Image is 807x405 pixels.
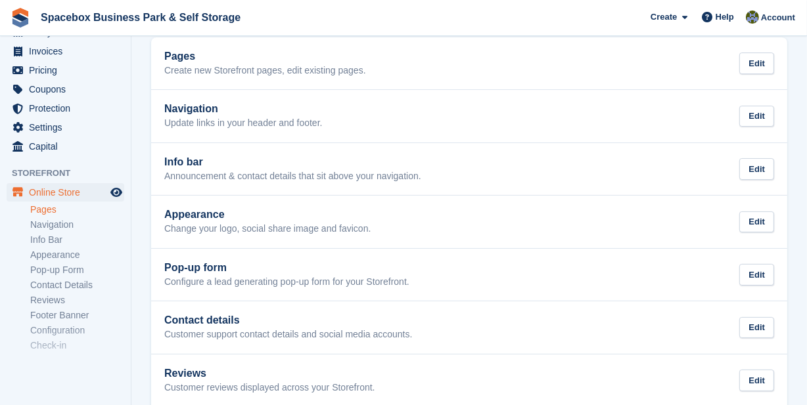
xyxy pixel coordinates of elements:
[29,99,108,117] span: Protection
[164,209,371,221] h2: Appearance
[164,103,323,115] h2: Navigation
[739,106,774,127] div: Edit
[164,276,409,288] p: Configure a lead generating pop-up form for your Storefront.
[30,339,124,352] a: Check-in
[761,11,795,24] span: Account
[164,65,366,77] p: Create new Storefront pages, edit existing pages.
[30,219,124,231] a: Navigation
[108,184,124,200] a: Preview store
[151,37,787,90] a: Pages Create new Storefront pages, edit existing pages. Edit
[30,294,124,307] a: Reviews
[30,249,124,261] a: Appearance
[164,223,371,235] p: Change your logo, social share image and favicon.
[12,167,131,180] span: Storefront
[7,137,124,156] a: menu
[716,11,734,24] span: Help
[29,118,108,137] span: Settings
[30,309,124,322] a: Footer Banner
[7,80,124,98] a: menu
[7,183,124,202] a: menu
[164,51,366,62] h2: Pages
[30,203,124,216] a: Pages
[29,61,108,79] span: Pricing
[164,382,375,394] p: Customer reviews displayed across your Storefront.
[30,264,124,276] a: Pop-up Form
[7,118,124,137] a: menu
[7,99,124,117] a: menu
[7,61,124,79] a: menu
[29,183,108,202] span: Online Store
[29,137,108,156] span: Capital
[739,264,774,286] div: Edit
[164,171,421,182] p: Announcement & contact details that sit above your navigation.
[30,279,124,291] a: Contact Details
[739,211,774,233] div: Edit
[739,53,774,74] div: Edit
[164,262,409,274] h2: Pop-up form
[164,329,412,341] p: Customer support contact details and social media accounts.
[164,368,375,379] h2: Reviews
[30,234,124,246] a: Info Bar
[739,317,774,339] div: Edit
[151,196,787,248] a: Appearance Change your logo, social share image and favicon. Edit
[151,90,787,142] a: Navigation Update links in your header and footer. Edit
[164,117,323,129] p: Update links in your header and footer.
[30,324,124,337] a: Configuration
[164,314,412,326] h2: Contact details
[651,11,677,24] span: Create
[739,370,774,391] div: Edit
[151,249,787,301] a: Pop-up form Configure a lead generating pop-up form for your Storefront. Edit
[739,158,774,180] div: Edit
[164,156,421,168] h2: Info bar
[35,7,246,28] a: Spacebox Business Park & Self Storage
[151,301,787,354] a: Contact details Customer support contact details and social media accounts. Edit
[151,143,787,196] a: Info bar Announcement & contact details that sit above your navigation. Edit
[11,8,30,28] img: stora-icon-8386f47178a22dfd0bd8f6a31ec36ba5ce8667c1dd55bd0f319d3a0aa187defe.svg
[746,11,759,24] img: sahil
[29,42,108,60] span: Invoices
[29,80,108,98] span: Coupons
[7,42,124,60] a: menu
